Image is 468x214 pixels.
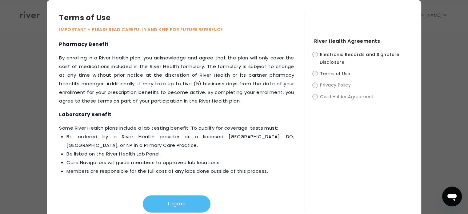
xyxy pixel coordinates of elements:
li: Be listed on the River Health Lab Panel. [66,150,294,158]
li: Members are responsible for the full cost of any labs done outside of this process. [66,167,294,176]
li: Be ordered by a River Health provider or a licensed [GEOGRAPHIC_DATA], DO, [GEOGRAPHIC_DATA], or ... [66,132,294,150]
p: ‍By enrolling in a River Health plan, you acknowledge and agree that the plan will only cover the... [59,54,294,105]
span: Terms of Use [320,71,350,77]
span: Privacy Policy [320,82,351,88]
p: IMPORTANT – PLEASE READ CAREFULLY AND KEEP FOR FUTURE REFERENCE [59,26,304,33]
h4: Laboratory Benefit [59,110,294,119]
iframe: Button to launch messaging window [442,187,462,206]
li: Care Navigators will guide members to approved lab locations. [66,158,294,167]
button: I agree [143,195,210,212]
p: ‍Some River Health plans include a lab testing benefit. To qualify for coverage, tests must: [59,124,294,176]
span: Card Holder Agreement [320,94,374,100]
h4: Pharmacy Benefit [59,40,294,49]
h3: Terms of Use [59,12,304,23]
span: Electronic Records and Signature Disclosure [320,51,399,65]
h4: River Health Agreements [314,37,409,46]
